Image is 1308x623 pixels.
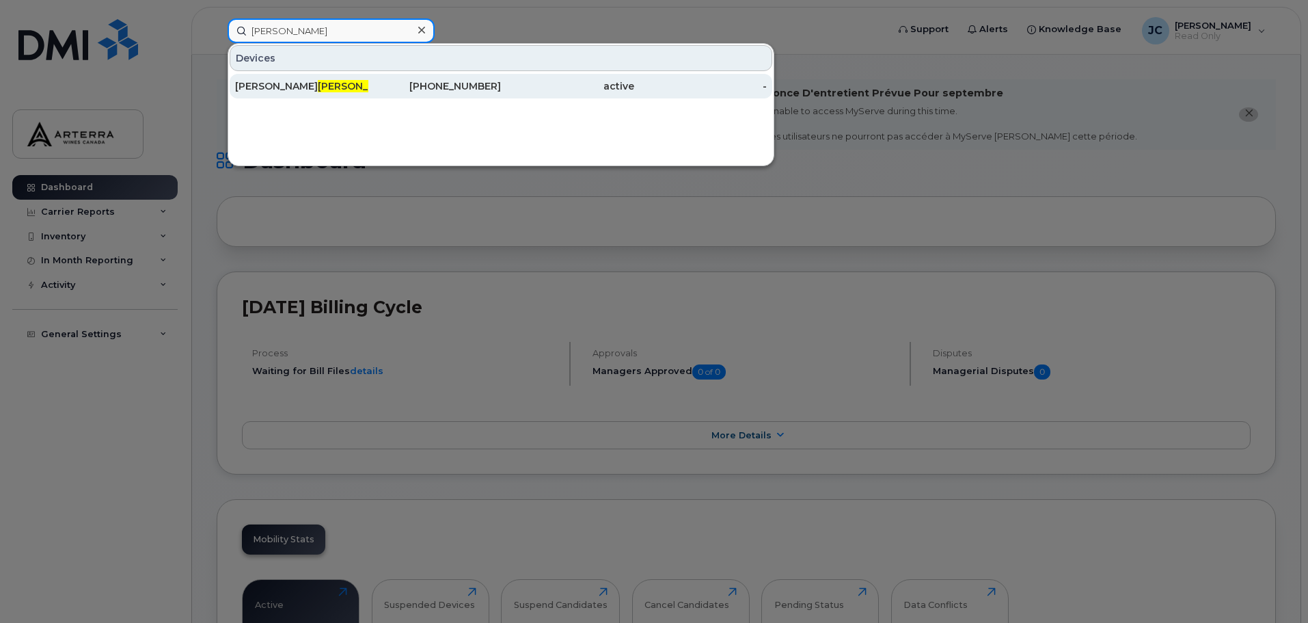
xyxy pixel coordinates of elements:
[501,79,634,93] div: active
[235,79,368,93] div: [PERSON_NAME]
[368,79,502,93] div: [PHONE_NUMBER]
[230,45,772,71] div: Devices
[318,80,400,92] span: [PERSON_NAME]
[634,79,767,93] div: -
[230,74,772,98] a: [PERSON_NAME][PERSON_NAME][PHONE_NUMBER]active-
